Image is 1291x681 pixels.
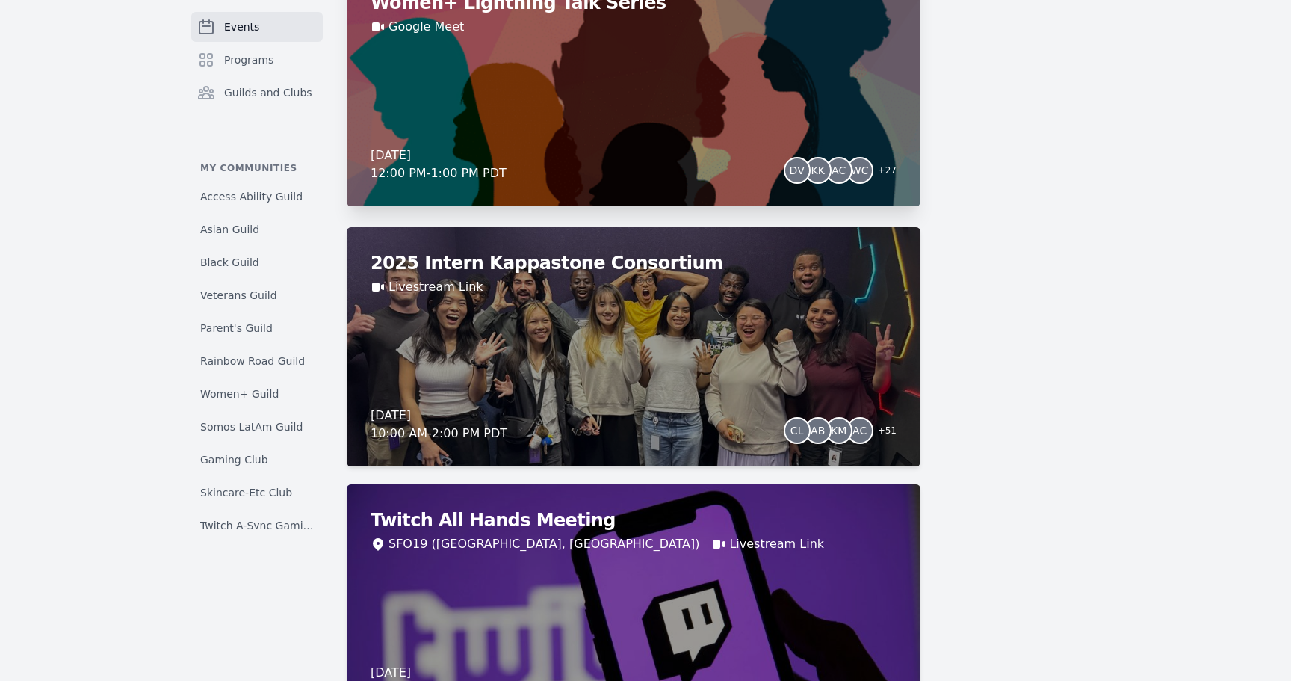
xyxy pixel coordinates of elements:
span: Veterans Guild [200,288,277,303]
span: AC [852,425,867,436]
span: + 51 [869,422,897,443]
nav: Sidebar [191,12,323,529]
span: Black Guild [200,255,259,270]
span: Rainbow Road Guild [200,354,305,369]
span: DV [790,165,805,176]
span: Somos LatAm Guild [200,419,303,434]
a: Rainbow Road Guild [191,348,323,375]
a: Somos LatAm Guild [191,413,323,440]
a: Events [191,12,323,42]
a: Twitch A-Sync Gaming (TAG) Club [191,512,323,539]
a: Livestream Link [729,535,824,553]
a: Black Guild [191,249,323,276]
span: Programs [224,52,273,67]
span: Skincare-Etc Club [200,485,292,500]
div: SFO19 ([GEOGRAPHIC_DATA], [GEOGRAPHIC_DATA]) [388,535,699,553]
span: CL [790,425,804,436]
a: Livestream Link [388,278,483,296]
span: KK [811,165,824,176]
span: Access Ability Guild [200,189,303,204]
span: AC [832,165,846,176]
a: Guilds and Clubs [191,78,323,108]
div: [DATE] 12:00 PM - 1:00 PM PDT [371,147,507,182]
p: My communities [191,162,323,174]
span: + 27 [869,161,897,182]
span: Events [224,19,259,34]
a: Asian Guild [191,216,323,243]
span: Asian Guild [200,222,259,237]
span: KM [831,425,846,436]
h2: 2025 Intern Kappastone Consortium [371,251,897,275]
a: Gaming Club [191,446,323,473]
span: AB [811,425,825,436]
a: 2025 Intern Kappastone ConsortiumLivestream Link[DATE]10:00 AM-2:00 PM PDTCLABKMAC+51 [347,227,920,466]
a: Access Ability Guild [191,183,323,210]
a: Google Meet [388,18,464,36]
span: Twitch A-Sync Gaming (TAG) Club [200,518,314,533]
span: Women+ Guild [200,386,279,401]
div: [DATE] 10:00 AM - 2:00 PM PDT [371,407,507,443]
h2: Twitch All Hands Meeting [371,508,897,532]
a: Parent's Guild [191,315,323,342]
span: Parent's Guild [200,321,273,336]
span: WC [851,165,869,176]
a: Skincare-Etc Club [191,479,323,506]
a: Women+ Guild [191,380,323,407]
span: Guilds and Clubs [224,85,312,100]
a: Veterans Guild [191,282,323,309]
span: Gaming Club [200,452,268,467]
a: Programs [191,45,323,75]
